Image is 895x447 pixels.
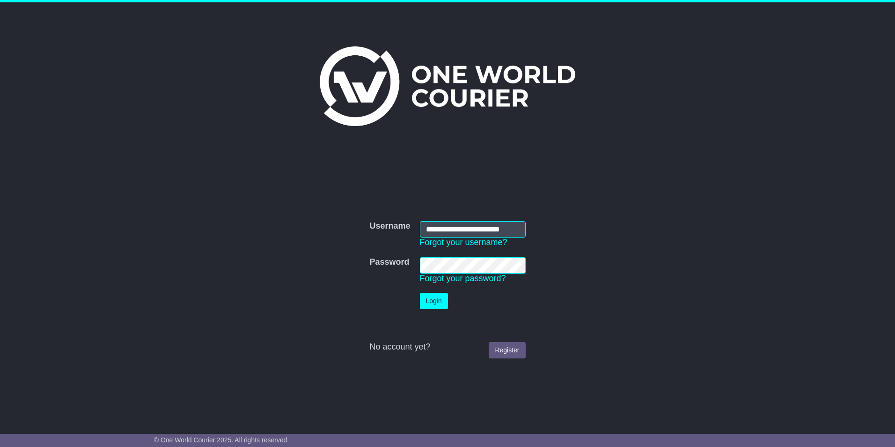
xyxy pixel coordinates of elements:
label: Password [369,257,409,268]
label: Username [369,221,410,231]
button: Login [420,293,448,309]
a: Forgot your username? [420,238,507,247]
a: Forgot your password? [420,274,506,283]
img: One World [320,46,575,126]
span: © One World Courier 2025. All rights reserved. [154,436,289,444]
a: Register [489,342,525,358]
div: No account yet? [369,342,525,352]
